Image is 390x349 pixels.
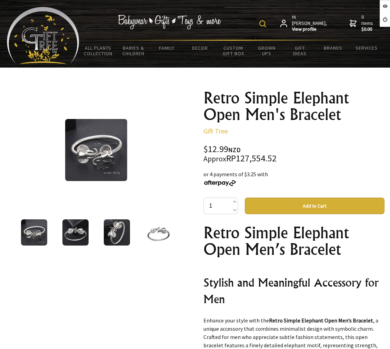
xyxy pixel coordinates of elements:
a: Custom Gift Box [217,41,250,61]
h1: Retro Simple Elephant Open Men’s Bracelet [203,225,385,258]
img: Babywear - Gifts - Toys & more [118,15,221,29]
a: Decor [183,41,217,55]
a: Family [150,41,184,55]
img: Retro Simple Elephant Open Men's Bracelet [21,219,47,246]
img: Babyware - Gifts - Toys and more... [7,7,79,64]
div: $12.99 RP127,554.52 [203,145,385,163]
small: Approx [203,154,226,163]
h2: Stylish and Meaningful Accessory for Men [203,274,385,307]
h1: Retro Simple Elephant Open Men's Bracelet [203,90,385,123]
img: Retro Simple Elephant Open Men's Bracelet [145,219,171,246]
img: Retro Simple Elephant Open Men's Bracelet [104,219,130,246]
strong: View profile [292,26,328,32]
span: NZD [228,146,241,154]
a: Gift Tree [203,127,228,135]
img: Retro Simple Elephant Open Men's Bracelet [65,119,127,181]
strong: Retro Simple Elephant Open Men’s Bracelet [269,317,373,324]
a: All Plants Collection [79,41,117,61]
img: Afterpay [203,180,237,186]
a: Hi [PERSON_NAME],View profile [280,14,328,32]
a: Gift Ideas [283,41,317,61]
img: product search [259,20,266,27]
a: 0 items$0.00 [350,14,374,32]
img: Retro Simple Elephant Open Men's Bracelet [62,219,89,246]
a: Brands [317,41,350,55]
a: Grown Ups [250,41,283,61]
div: or 4 payments of $3.25 with [203,170,385,187]
a: Babies & Children [117,41,150,61]
span: 0 items [361,14,374,32]
button: Add to Cart [245,198,385,214]
strong: $0.00 [361,26,374,32]
a: Services [350,41,383,55]
span: Hi [PERSON_NAME], [292,14,328,32]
